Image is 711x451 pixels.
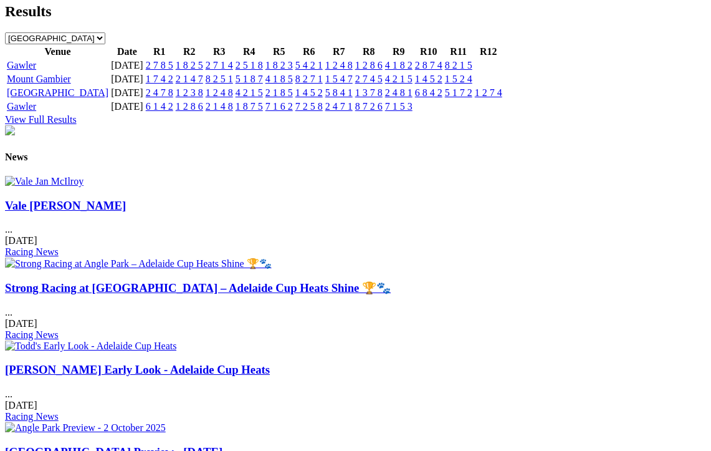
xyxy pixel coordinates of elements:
[176,74,203,84] a: 2 1 4 7
[176,60,203,70] a: 1 8 2 5
[445,74,472,84] a: 1 5 2 4
[5,114,77,125] a: View Full Results
[444,46,473,58] th: R11
[385,74,413,84] a: 4 2 1 5
[236,60,263,70] a: 2 5 1 8
[325,87,353,98] a: 5 8 4 1
[5,400,37,410] span: [DATE]
[146,101,173,112] a: 6 1 4 2
[295,46,323,58] th: R6
[5,422,166,434] img: Angle Park Preview - 2 October 2025
[355,101,383,112] a: 8 7 2 6
[415,74,442,84] a: 1 4 5 2
[355,87,383,98] a: 1 3 7 8
[265,74,293,84] a: 4 1 8 5
[355,46,383,58] th: R8
[5,3,706,20] h2: Results
[265,101,293,112] a: 7 1 6 2
[474,46,503,58] th: R12
[5,341,176,352] img: Todd's Early Look - Adelaide Cup Heats
[5,363,270,376] a: [PERSON_NAME] Early Look - Adelaide Cup Heats
[325,74,353,84] a: 1 5 4 7
[445,60,472,70] a: 8 2 1 5
[5,246,59,257] a: Racing News
[236,87,263,98] a: 4 2 1 5
[355,74,383,84] a: 2 7 4 5
[6,46,109,58] th: Venue
[475,87,502,98] a: 1 2 7 4
[5,363,706,422] div: ...
[295,101,323,112] a: 7 2 5 8
[415,87,442,98] a: 6 8 4 2
[235,46,264,58] th: R4
[325,60,353,70] a: 1 2 4 8
[110,100,144,113] td: [DATE]
[295,87,323,98] a: 1 4 5 2
[414,46,443,58] th: R10
[325,101,353,112] a: 2 4 7 1
[176,101,203,112] a: 1 2 8 6
[146,60,173,70] a: 2 7 8 5
[5,235,37,246] span: [DATE]
[7,60,36,70] a: Gawler
[295,60,323,70] a: 5 4 2 1
[206,74,233,84] a: 8 2 5 1
[110,46,144,58] th: Date
[7,87,108,98] a: [GEOGRAPHIC_DATA]
[110,87,144,99] td: [DATE]
[176,87,203,98] a: 1 2 3 8
[5,281,391,294] a: Strong Racing at [GEOGRAPHIC_DATA] – Adelaide Cup Heats Shine 🏆🐾
[265,60,293,70] a: 1 8 2 3
[5,199,126,212] a: Vale [PERSON_NAME]
[206,87,233,98] a: 1 2 4 8
[5,125,15,135] img: chasers_homepage.jpg
[206,101,233,112] a: 2 1 4 8
[295,74,323,84] a: 8 2 7 1
[384,46,413,58] th: R9
[236,74,263,84] a: 5 1 8 7
[7,74,71,84] a: Mount Gambier
[236,101,263,112] a: 1 8 7 5
[325,46,353,58] th: R7
[7,101,36,112] a: Gawler
[146,87,173,98] a: 2 4 7 8
[110,73,144,85] td: [DATE]
[445,87,472,98] a: 5 1 7 2
[5,199,706,258] div: ...
[110,59,144,72] td: [DATE]
[5,411,59,422] a: Racing News
[385,101,413,112] a: 7 1 5 3
[175,46,204,58] th: R2
[146,74,173,84] a: 1 7 4 2
[145,46,174,58] th: R1
[265,87,293,98] a: 2 1 8 5
[265,46,293,58] th: R5
[5,258,272,269] img: Strong Racing at Angle Park – Adelaide Cup Heats Shine 🏆🐾
[206,60,233,70] a: 2 7 1 4
[5,176,84,187] img: Vale Jan McIlroy
[385,87,413,98] a: 2 4 8 1
[355,60,383,70] a: 1 2 8 6
[5,152,706,163] h4: News
[5,281,706,341] div: ...
[5,329,59,340] a: Racing News
[5,318,37,329] span: [DATE]
[205,46,234,58] th: R3
[385,60,413,70] a: 4 1 8 2
[415,60,442,70] a: 2 8 7 4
